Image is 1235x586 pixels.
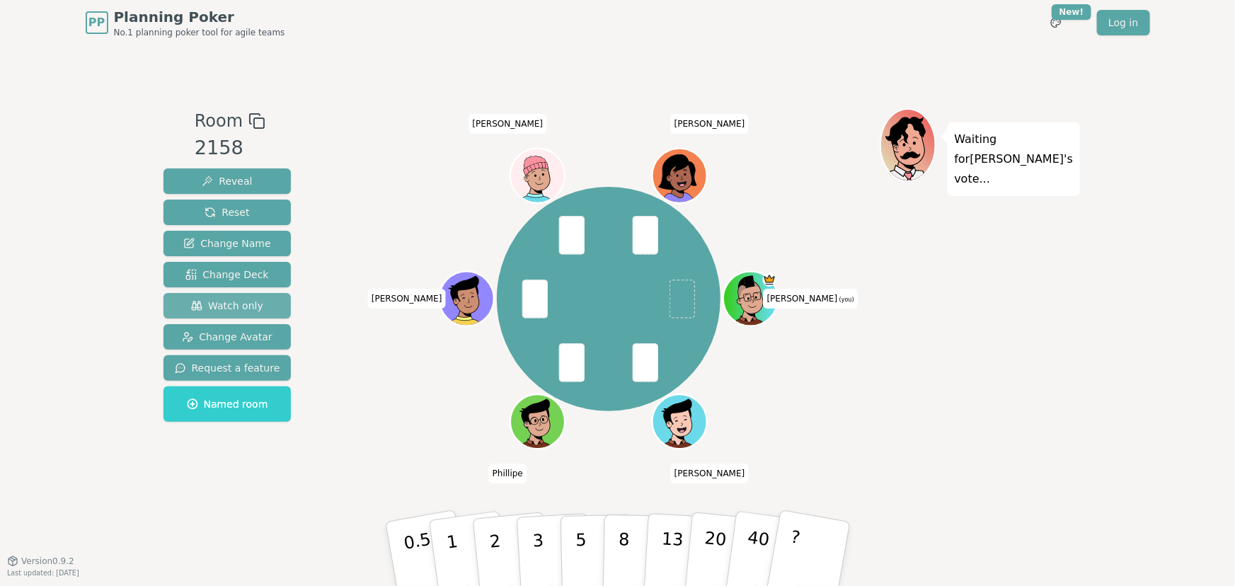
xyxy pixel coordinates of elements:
[469,114,547,134] span: Click to change your name
[195,108,243,134] span: Room
[187,397,268,411] span: Named room
[191,299,263,313] span: Watch only
[163,324,292,350] button: Change Avatar
[163,355,292,381] button: Request a feature
[368,289,446,309] span: Click to change your name
[163,231,292,256] button: Change Name
[1052,4,1092,20] div: New!
[195,134,265,163] div: 2158
[489,464,527,483] span: Click to change your name
[764,289,858,309] span: Click to change your name
[114,7,285,27] span: Planning Poker
[163,386,292,422] button: Named room
[837,297,854,303] span: (you)
[671,464,749,483] span: Click to change your name
[163,168,292,194] button: Reveal
[88,14,105,31] span: PP
[7,569,79,577] span: Last updated: [DATE]
[163,200,292,225] button: Reset
[205,205,249,219] span: Reset
[163,293,292,318] button: Watch only
[21,556,74,567] span: Version 0.9.2
[763,273,776,287] span: Toce is the host
[86,7,285,38] a: PPPlanning PokerNo.1 planning poker tool for agile teams
[114,27,285,38] span: No.1 planning poker tool for agile teams
[955,130,1074,189] p: Waiting for [PERSON_NAME] 's vote...
[163,262,292,287] button: Change Deck
[182,330,272,344] span: Change Avatar
[7,556,74,567] button: Version0.9.2
[175,361,280,375] span: Request a feature
[202,174,252,188] span: Reveal
[185,268,268,282] span: Change Deck
[671,114,749,134] span: Click to change your name
[183,236,270,251] span: Change Name
[725,273,776,325] button: Click to change your avatar
[1097,10,1149,35] a: Log in
[1043,10,1069,35] button: New!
